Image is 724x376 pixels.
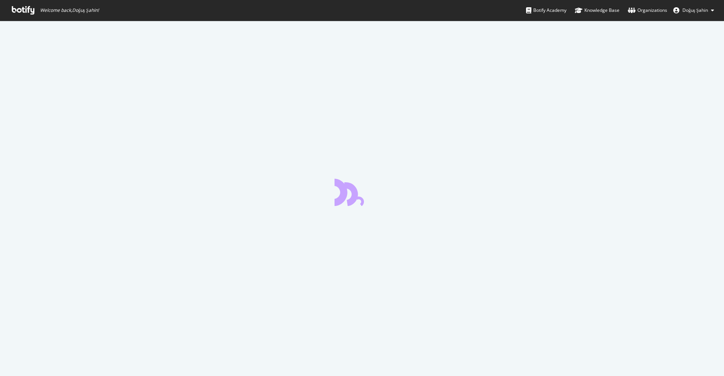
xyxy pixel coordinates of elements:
[335,178,389,206] div: animation
[40,7,99,13] span: Welcome back, Doğuş Şahin !
[682,7,708,13] span: Doğuş Şahin
[526,6,566,14] div: Botify Academy
[628,6,667,14] div: Organizations
[667,4,720,16] button: Doğuş Şahin
[575,6,619,14] div: Knowledge Base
